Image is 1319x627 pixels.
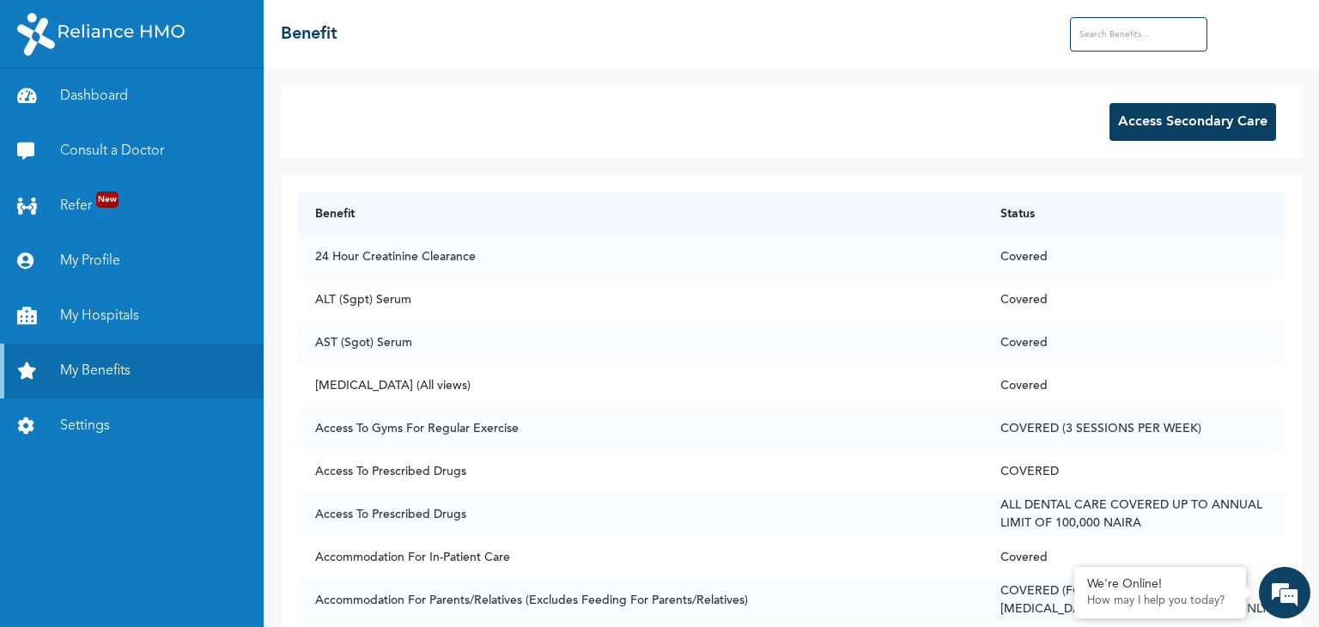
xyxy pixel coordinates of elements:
[100,219,237,393] span: We're online!
[983,493,1285,536] td: ALL DENTAL CARE COVERED UP TO ANNUAL LIMIT OF 100,000 NAIRA
[298,321,982,364] td: AST (Sgot) Serum
[983,321,1285,364] td: Covered
[983,579,1285,622] td: COVERED (FOR 48 HOURS; LIMITED TO [MEDICAL_DATA] AND NEONATAL CARE ONLY
[89,96,289,119] div: Chat with us now
[298,579,982,622] td: Accommodation For Parents/Relatives (Excludes Feeding For Parents/Relatives)
[983,536,1285,579] td: Covered
[1087,594,1233,608] p: How may I help you today?
[298,493,982,536] td: Access To Prescribed Drugs
[1109,103,1276,141] button: Access Secondary Care
[1087,577,1233,592] div: We're Online!
[32,86,70,129] img: d_794563401_company_1708531726252_794563401
[983,450,1285,493] td: COVERED
[281,21,337,47] h2: Benefit
[9,564,168,576] span: Conversation
[983,192,1285,235] th: Status
[983,278,1285,321] td: Covered
[298,235,982,278] td: 24 Hour Creatinine Clearance
[298,536,982,579] td: Accommodation For In-Patient Care
[298,278,982,321] td: ALT (Sgpt) Serum
[298,192,982,235] th: Benefit
[9,474,327,534] textarea: Type your message and hit 'Enter'
[298,450,982,493] td: Access To Prescribed Drugs
[983,407,1285,450] td: COVERED (3 SESSIONS PER WEEK)
[282,9,323,50] div: Minimize live chat window
[983,235,1285,278] td: Covered
[298,407,982,450] td: Access To Gyms For Regular Exercise
[983,364,1285,407] td: Covered
[168,534,328,587] div: FAQs
[17,13,185,56] img: RelianceHMO's Logo
[298,364,982,407] td: [MEDICAL_DATA] (All views)
[96,192,119,208] span: New
[1070,17,1207,52] input: Search Benefits...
